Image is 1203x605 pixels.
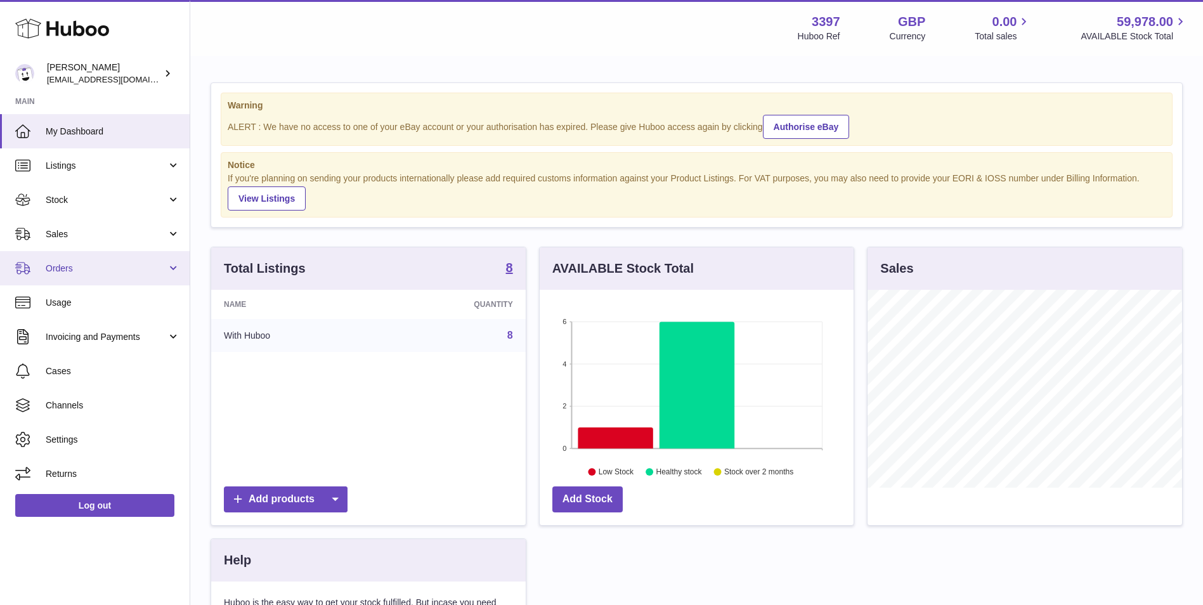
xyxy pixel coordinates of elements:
[724,468,793,477] text: Stock over 2 months
[211,319,377,352] td: With Huboo
[1081,30,1188,42] span: AVAILABLE Stock Total
[211,290,377,319] th: Name
[228,159,1166,171] strong: Notice
[228,186,306,211] a: View Listings
[46,468,180,480] span: Returns
[656,468,702,477] text: Healthy stock
[377,290,525,319] th: Quantity
[562,360,566,368] text: 4
[1081,13,1188,42] a: 59,978.00 AVAILABLE Stock Total
[224,552,251,569] h3: Help
[798,30,840,42] div: Huboo Ref
[507,330,513,341] a: 8
[552,260,694,277] h3: AVAILABLE Stock Total
[46,228,167,240] span: Sales
[228,172,1166,211] div: If you're planning on sending your products internationally please add required customs informati...
[228,113,1166,139] div: ALERT : We have no access to one of your eBay account or your authorisation has expired. Please g...
[975,13,1031,42] a: 0.00 Total sales
[47,74,186,84] span: [EMAIL_ADDRESS][DOMAIN_NAME]
[46,400,180,412] span: Channels
[763,115,850,139] a: Authorise eBay
[46,126,180,138] span: My Dashboard
[562,318,566,325] text: 6
[46,365,180,377] span: Cases
[46,331,167,343] span: Invoicing and Payments
[46,434,180,446] span: Settings
[46,297,180,309] span: Usage
[15,494,174,517] a: Log out
[47,62,161,86] div: [PERSON_NAME]
[46,194,167,206] span: Stock
[506,261,513,276] a: 8
[224,486,348,512] a: Add products
[992,13,1017,30] span: 0.00
[552,486,623,512] a: Add Stock
[890,30,926,42] div: Currency
[228,100,1166,112] strong: Warning
[975,30,1031,42] span: Total sales
[506,261,513,274] strong: 8
[898,13,925,30] strong: GBP
[812,13,840,30] strong: 3397
[562,445,566,452] text: 0
[224,260,306,277] h3: Total Listings
[1117,13,1173,30] span: 59,978.00
[46,160,167,172] span: Listings
[599,468,634,477] text: Low Stock
[46,263,167,275] span: Orders
[15,64,34,83] img: sales@canchema.com
[562,403,566,410] text: 2
[880,260,913,277] h3: Sales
